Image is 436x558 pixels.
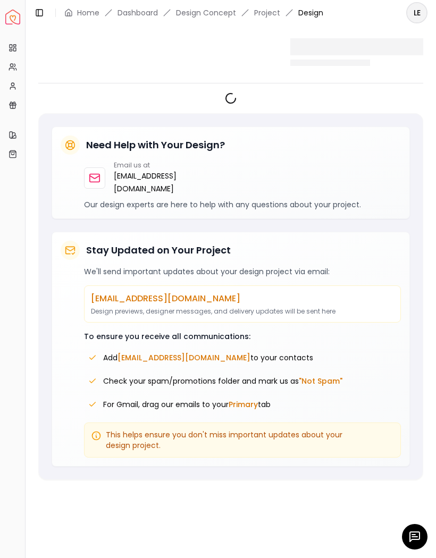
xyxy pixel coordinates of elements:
[64,7,323,18] nav: breadcrumb
[91,292,394,305] p: [EMAIL_ADDRESS][DOMAIN_NAME]
[298,7,323,18] span: Design
[103,376,342,386] span: Check your spam/promotions folder and mark us as
[86,138,225,153] h5: Need Help with Your Design?
[91,307,394,316] p: Design previews, designer messages, and delivery updates will be sent here
[407,3,426,22] span: LE
[176,7,236,18] li: Design Concept
[103,399,271,410] span: For Gmail, drag our emails to your tab
[114,161,177,170] p: Email us at
[118,7,158,18] a: Dashboard
[5,10,20,24] img: Spacejoy Logo
[406,2,427,23] button: LE
[86,243,231,258] h5: Stay Updated on Your Project
[5,10,20,24] a: Spacejoy
[84,266,401,277] p: We'll send important updates about your design project via email:
[299,376,342,386] span: "Not Spam"
[118,352,250,363] span: [EMAIL_ADDRESS][DOMAIN_NAME]
[84,199,401,210] p: Our design experts are here to help with any questions about your project.
[229,399,258,410] span: Primary
[84,331,401,342] p: To ensure you receive all communications:
[106,429,394,451] span: This helps ensure you don't miss important updates about your design project.
[114,170,177,195] a: [EMAIL_ADDRESS][DOMAIN_NAME]
[103,352,313,363] span: Add to your contacts
[77,7,99,18] a: Home
[254,7,280,18] a: Project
